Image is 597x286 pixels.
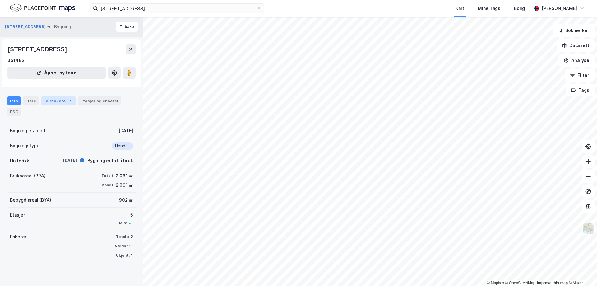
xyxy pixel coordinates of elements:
[81,98,119,104] div: Etasjer og enheter
[116,253,130,258] div: Ukjent:
[116,234,129,239] div: Totalt:
[10,127,46,134] div: Bygning etablert
[131,242,133,250] div: 1
[116,22,138,32] button: Tilbake
[553,24,595,37] button: Bokmerker
[10,172,46,180] div: Bruksareal (BRA)
[52,157,77,163] div: [DATE]
[566,256,597,286] iframe: Chat Widget
[505,281,535,285] a: OpenStreetMap
[67,98,73,104] div: 7
[23,96,39,105] div: Eiere
[116,181,133,189] div: 2 061 ㎡
[7,96,21,105] div: Info
[117,211,133,219] div: 5
[54,23,71,30] div: Bygning
[582,223,594,235] img: Z
[131,252,133,259] div: 1
[130,233,133,241] div: 2
[565,69,595,82] button: Filter
[456,5,464,12] div: Kart
[557,39,595,52] button: Datasett
[514,5,525,12] div: Bolig
[10,196,51,204] div: Bebygd areal (BYA)
[487,281,504,285] a: Mapbox
[10,157,29,165] div: Historikk
[10,3,75,14] img: logo.f888ab2527a4732fd821a326f86c7f29.svg
[7,67,106,79] button: Åpne i ny fane
[115,244,130,249] div: Næring:
[98,4,257,13] input: Søk på adresse, matrikkel, gårdeiere, leietakere eller personer
[116,172,133,180] div: 2 061 ㎡
[558,54,595,67] button: Analyse
[7,108,21,116] div: ESG
[7,44,68,54] div: [STREET_ADDRESS]
[10,211,25,219] div: Etasjer
[542,5,577,12] div: [PERSON_NAME]
[87,157,133,164] div: Bygning er tatt i bruk
[478,5,500,12] div: Mine Tags
[117,221,127,226] div: Heis:
[41,96,76,105] div: Leietakere
[5,24,47,30] button: [STREET_ADDRESS]
[566,84,595,96] button: Tags
[118,127,133,134] div: [DATE]
[10,233,26,241] div: Enheter
[7,57,25,64] div: 351482
[537,281,568,285] a: Improve this map
[101,173,114,178] div: Totalt:
[119,196,133,204] div: 902 ㎡
[10,142,39,149] div: Bygningstype
[102,183,114,188] div: Annet:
